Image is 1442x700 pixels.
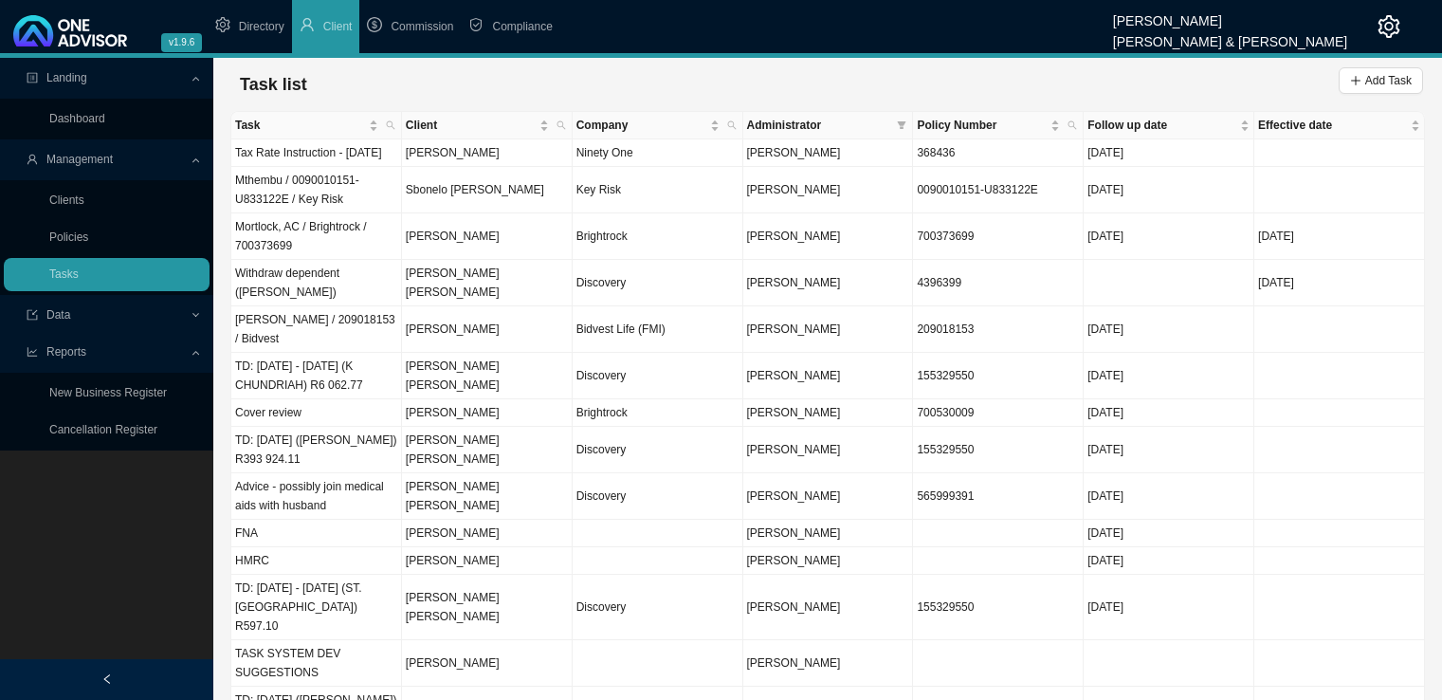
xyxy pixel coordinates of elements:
span: Commission [391,20,453,33]
a: New Business Register [49,386,167,399]
span: [PERSON_NAME] [747,406,841,419]
span: [PERSON_NAME] [747,230,841,243]
td: [PERSON_NAME] [402,399,573,427]
a: Tasks [49,267,79,281]
span: [PERSON_NAME] [747,554,841,567]
span: plus [1350,75,1361,86]
span: search [553,112,570,138]
td: [DATE] [1084,306,1254,353]
span: setting [215,17,230,32]
td: 700530009 [913,399,1084,427]
td: 700373699 [913,213,1084,260]
span: filter [897,120,906,130]
td: [PERSON_NAME] [402,139,573,167]
a: Clients [49,193,84,207]
td: [DATE] [1084,473,1254,520]
span: user [300,17,315,32]
td: TD: [DATE] ([PERSON_NAME]) R393 924.11 [231,427,402,473]
span: [PERSON_NAME] [747,656,841,670]
span: Task [235,116,365,135]
span: Management [46,153,113,166]
span: user [27,154,38,165]
td: 4396399 [913,260,1084,306]
span: safety [468,17,484,32]
span: filter [893,112,910,138]
span: search [723,112,740,138]
a: Policies [49,230,88,244]
span: Policy Number [917,116,1047,135]
td: [DATE] [1084,353,1254,399]
td: [PERSON_NAME] [PERSON_NAME] [402,260,573,306]
td: Discovery [573,260,743,306]
td: [PERSON_NAME] [402,547,573,575]
td: [PERSON_NAME] [402,306,573,353]
span: Add Task [1365,71,1412,90]
td: Cover review [231,399,402,427]
td: [PERSON_NAME] [402,520,573,547]
span: Directory [239,20,284,33]
span: Follow up date [1087,116,1236,135]
td: TD: [DATE] - [DATE] (ST. [GEOGRAPHIC_DATA]) R597.10 [231,575,402,640]
span: Client [323,20,353,33]
td: Brightrock [573,213,743,260]
td: [DATE] [1084,427,1254,473]
span: dollar [367,17,382,32]
span: line-chart [27,346,38,358]
td: [DATE] [1254,213,1425,260]
td: Mortlock, AC / Brightrock / 700373699 [231,213,402,260]
td: [PERSON_NAME] [PERSON_NAME] [402,353,573,399]
span: search [386,120,395,130]
td: Key Risk [573,167,743,213]
span: setting [1378,15,1400,38]
td: Bidvest Life (FMI) [573,306,743,353]
td: [PERSON_NAME] [PERSON_NAME] [402,427,573,473]
td: Discovery [573,575,743,640]
td: Discovery [573,427,743,473]
td: Brightrock [573,399,743,427]
span: [PERSON_NAME] [747,600,841,614]
td: [PERSON_NAME] [PERSON_NAME] [402,575,573,640]
td: [DATE] [1084,520,1254,547]
button: Add Task [1339,67,1423,94]
td: [DATE] [1084,213,1254,260]
div: [PERSON_NAME] & [PERSON_NAME] [1113,26,1347,46]
td: [PERSON_NAME] [402,213,573,260]
a: Cancellation Register [49,423,157,436]
th: Client [402,112,573,139]
span: Reports [46,345,86,359]
span: search [557,120,566,130]
span: [PERSON_NAME] [747,489,841,503]
td: [PERSON_NAME] [PERSON_NAME] [402,473,573,520]
td: 155329550 [913,427,1084,473]
td: Discovery [573,473,743,520]
span: [PERSON_NAME] [747,146,841,159]
th: Company [573,112,743,139]
span: Effective date [1258,116,1407,135]
img: 2df55531c6924b55f21c4cf5d4484680-logo-light.svg [13,15,127,46]
td: Discovery [573,353,743,399]
span: search [727,120,737,130]
span: profile [27,72,38,83]
td: 155329550 [913,353,1084,399]
span: search [1068,120,1077,130]
td: Advice - possibly join medical aids with husband [231,473,402,520]
td: 0090010151-U833122E [913,167,1084,213]
span: import [27,309,38,321]
span: [PERSON_NAME] [747,276,841,289]
span: v1.9.6 [161,33,202,52]
span: Task list [240,75,307,94]
td: [DATE] [1084,575,1254,640]
span: [PERSON_NAME] [747,369,841,382]
td: [PERSON_NAME] / 209018153 / Bidvest [231,306,402,353]
span: [PERSON_NAME] [747,526,841,540]
td: 209018153 [913,306,1084,353]
td: [DATE] [1084,167,1254,213]
td: HMRC [231,547,402,575]
td: [DATE] [1084,399,1254,427]
td: TD: [DATE] - [DATE] (K CHUNDRIAH) R6 062.77 [231,353,402,399]
td: [DATE] [1084,547,1254,575]
span: [PERSON_NAME] [747,443,841,456]
th: Policy Number [913,112,1084,139]
span: Landing [46,71,87,84]
span: Company [576,116,706,135]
